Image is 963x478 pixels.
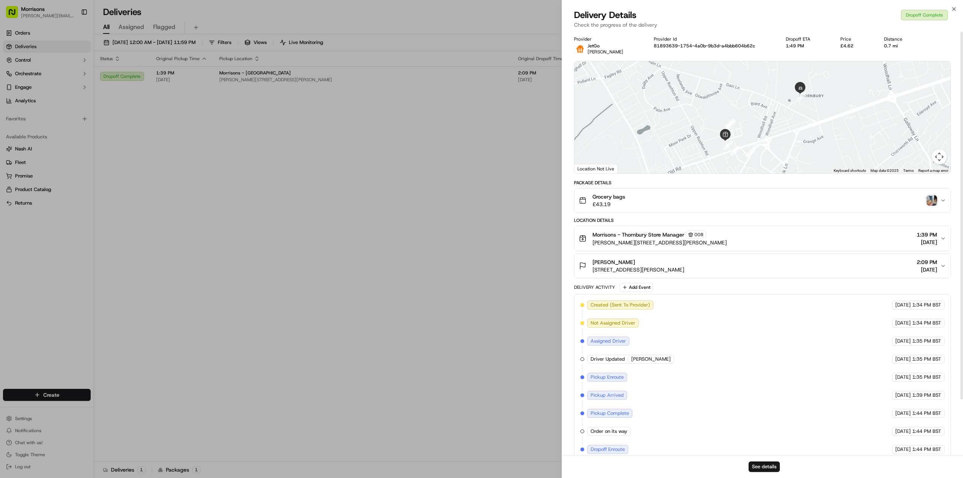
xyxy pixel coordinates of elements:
[917,238,937,246] span: [DATE]
[895,302,911,308] span: [DATE]
[654,43,755,49] button: 81893639-1754-4a0b-9b3d-a4bbb604b62c
[895,446,911,453] span: [DATE]
[912,356,941,363] span: 1:35 PM BST
[903,168,914,173] a: Terms (opens in new tab)
[730,146,740,156] div: 2
[870,168,899,173] span: Map data ©2025
[912,374,941,381] span: 1:35 PM BST
[912,410,941,417] span: 1:44 PM BST
[749,461,780,472] button: See details
[576,164,601,173] a: Open this area in Google Maps (opens a new window)
[895,392,911,399] span: [DATE]
[592,193,625,200] span: Grocery bags
[884,43,921,49] div: 0.7 mi
[786,43,829,49] div: 1:49 PM
[918,168,948,173] a: Report a map error
[927,195,937,206] img: photo_proof_of_delivery image
[746,148,755,158] div: 1
[895,320,911,326] span: [DATE]
[917,258,937,266] span: 2:09 PM
[895,338,911,344] span: [DATE]
[654,36,774,42] div: Provider Id
[574,226,951,251] button: Morrisons - Thornbury Store Manager008[PERSON_NAME][STREET_ADDRESS][PERSON_NAME]1:39 PM[DATE]
[8,8,23,23] img: Nash
[8,110,14,116] div: 📗
[574,284,615,290] div: Delivery Activity
[912,320,941,326] span: 1:34 PM BST
[620,283,653,292] button: Add Event
[574,36,642,42] div: Provider
[128,74,137,83] button: Start new chat
[591,356,625,363] span: Driver Updated
[592,200,625,208] span: £43.19
[591,302,650,308] span: Created (Sent To Provider)
[796,92,806,102] div: 7
[895,356,911,363] span: [DATE]
[591,410,629,417] span: Pickup Complete
[884,36,921,42] div: Distance
[723,141,733,150] div: 6
[75,127,91,133] span: Pylon
[592,266,684,273] span: [STREET_ADDRESS][PERSON_NAME]
[834,168,866,173] button: Keyboard shortcuts
[591,392,624,399] span: Pickup Arrived
[26,72,123,79] div: Start new chat
[592,231,684,238] span: Morrisons - Thornbury Store Manager
[912,428,941,435] span: 1:44 PM BST
[71,109,121,117] span: API Documentation
[725,118,735,128] div: 5
[917,231,937,238] span: 1:39 PM
[591,428,627,435] span: Order on its way
[895,410,911,417] span: [DATE]
[591,446,625,453] span: Dropoff Enroute
[574,21,951,29] p: Check the progress of the delivery
[694,232,703,238] span: 008
[912,338,941,344] span: 1:35 PM BST
[631,356,671,363] span: [PERSON_NAME]
[26,79,95,85] div: We're available if you need us!
[574,188,951,212] button: Grocery bags£43.19photo_proof_of_delivery image
[576,164,601,173] img: Google
[591,338,626,344] span: Assigned Driver
[840,43,872,49] div: £4.62
[574,217,951,223] div: Location Details
[895,374,911,381] span: [DATE]
[574,43,586,55] img: justeat_logo.png
[20,49,135,56] input: Got a question? Start typing here...
[64,110,70,116] div: 💻
[912,302,941,308] span: 1:34 PM BST
[912,392,941,399] span: 1:39 PM BST
[592,239,727,246] span: [PERSON_NAME][STREET_ADDRESS][PERSON_NAME]
[840,36,872,42] div: Price
[574,164,618,173] div: Location Not Live
[588,43,623,49] p: JetGo
[912,446,941,453] span: 1:44 PM BST
[917,266,937,273] span: [DATE]
[932,149,947,164] button: Map camera controls
[5,106,61,120] a: 📗Knowledge Base
[574,9,636,21] span: Delivery Details
[15,109,58,117] span: Knowledge Base
[53,127,91,133] a: Powered byPylon
[574,254,951,278] button: [PERSON_NAME][STREET_ADDRESS][PERSON_NAME]2:09 PM[DATE]
[574,180,951,186] div: Package Details
[592,258,635,266] span: [PERSON_NAME]
[591,320,635,326] span: Not Assigned Driver
[61,106,124,120] a: 💻API Documentation
[786,36,829,42] div: Dropoff ETA
[591,374,624,381] span: Pickup Enroute
[588,49,623,55] span: [PERSON_NAME]
[895,428,911,435] span: [DATE]
[8,30,137,42] p: Welcome 👋
[8,72,21,85] img: 1736555255976-a54dd68f-1ca7-489b-9aae-adbdc363a1c4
